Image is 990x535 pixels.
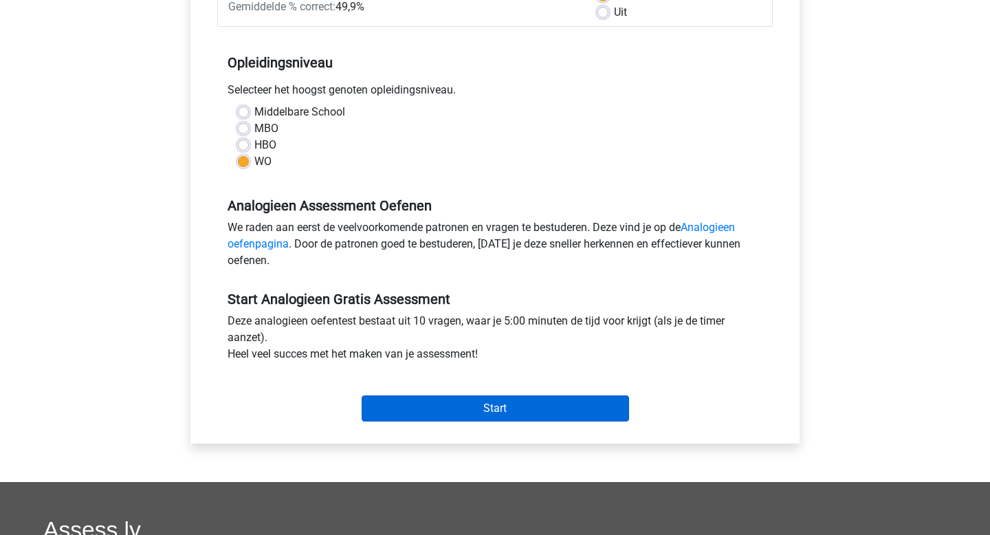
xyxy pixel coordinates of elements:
label: WO [254,153,272,170]
label: HBO [254,137,276,153]
input: Start [362,395,629,422]
div: We raden aan eerst de veelvoorkomende patronen en vragen te bestuderen. Deze vind je op de . Door... [217,219,773,274]
div: Deze analogieen oefentest bestaat uit 10 vragen, waar je 5:00 minuten de tijd voor krijgt (als je... [217,313,773,368]
label: Uit [614,4,627,21]
label: Middelbare School [254,104,345,120]
label: MBO [254,120,278,137]
h5: Analogieen Assessment Oefenen [228,197,762,214]
div: Selecteer het hoogst genoten opleidingsniveau. [217,82,773,104]
h5: Opleidingsniveau [228,49,762,76]
h5: Start Analogieen Gratis Assessment [228,291,762,307]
